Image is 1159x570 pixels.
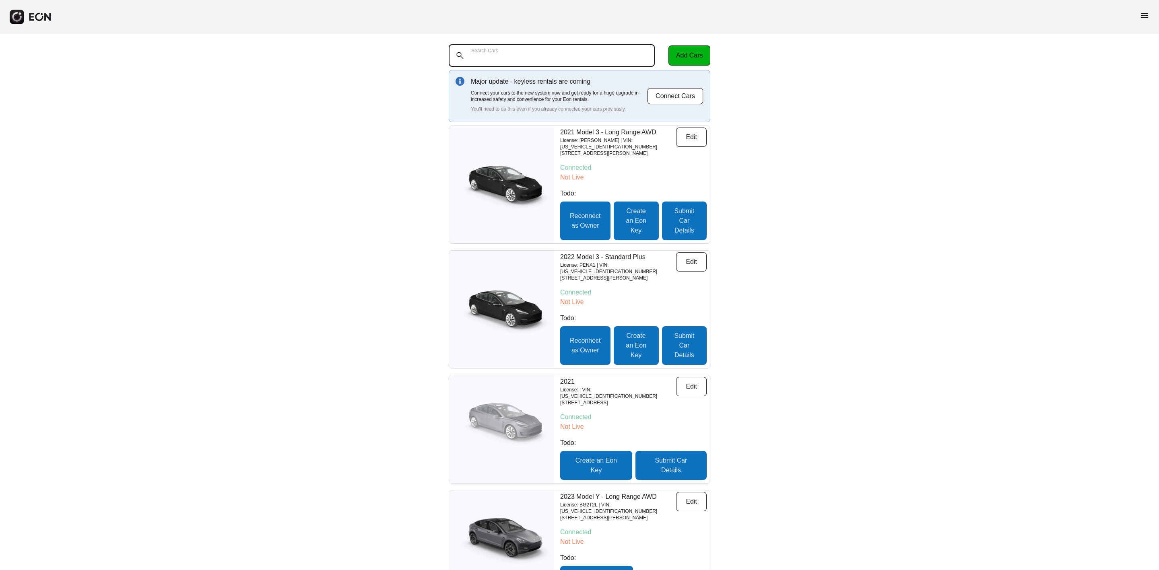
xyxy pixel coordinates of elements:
[560,553,707,563] p: Todo:
[560,514,676,521] p: [STREET_ADDRESS][PERSON_NAME]
[471,90,647,103] p: Connect your cars to the new system now and get ready for a huge upgrade in increased safety and ...
[560,326,610,365] button: Reconnect as Owner
[449,513,554,566] img: car
[560,288,707,297] p: Connected
[560,399,676,406] p: [STREET_ADDRESS]
[560,262,676,275] p: License: PENA1 | VIN: [US_VEHICLE_IDENTIFICATION_NUMBER]
[456,77,464,86] img: info
[560,438,707,448] p: Todo:
[560,252,676,262] p: 2022 Model 3 - Standard Plus
[676,252,707,272] button: Edit
[614,202,659,240] button: Create an Eon Key
[676,377,707,396] button: Edit
[560,502,676,514] p: License: BG2T2L | VIN: [US_VEHICLE_IDENTIFICATION_NUMBER]
[560,412,707,422] p: Connected
[1140,11,1149,21] span: menu
[449,403,554,455] img: car
[560,537,707,547] p: Not Live
[560,275,676,281] p: [STREET_ADDRESS][PERSON_NAME]
[560,527,707,537] p: Connected
[676,128,707,147] button: Edit
[560,163,707,173] p: Connected
[560,387,676,399] p: License: | VIN: [US_VEHICLE_IDENTIFICATION_NUMBER]
[560,377,676,387] p: 2021
[471,106,647,112] p: You'll need to do this even if you already connected your cars previously.
[560,150,676,156] p: [STREET_ADDRESS][PERSON_NAME]
[662,202,707,240] button: Submit Car Details
[560,173,707,182] p: Not Live
[560,492,676,502] p: 2023 Model Y - Long Range AWD
[635,451,707,480] button: Submit Car Details
[647,88,703,105] button: Connect Cars
[560,202,610,240] button: Reconnect as Owner
[560,313,707,323] p: Todo:
[662,326,707,365] button: Submit Car Details
[560,189,707,198] p: Todo:
[449,283,554,335] img: car
[560,422,707,432] p: Not Live
[449,158,554,211] img: car
[560,137,676,150] p: License: [PERSON_NAME] | VIN: [US_VEHICLE_IDENTIFICATION_NUMBER]
[471,77,647,86] p: Major update - keyless rentals are coming
[614,326,659,365] button: Create an Eon Key
[668,45,710,66] button: Add Cars
[560,451,632,480] button: Create an Eon Key
[560,297,707,307] p: Not Live
[676,492,707,511] button: Edit
[471,47,498,54] label: Search Cars
[560,128,676,137] p: 2021 Model 3 - Long Range AWD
